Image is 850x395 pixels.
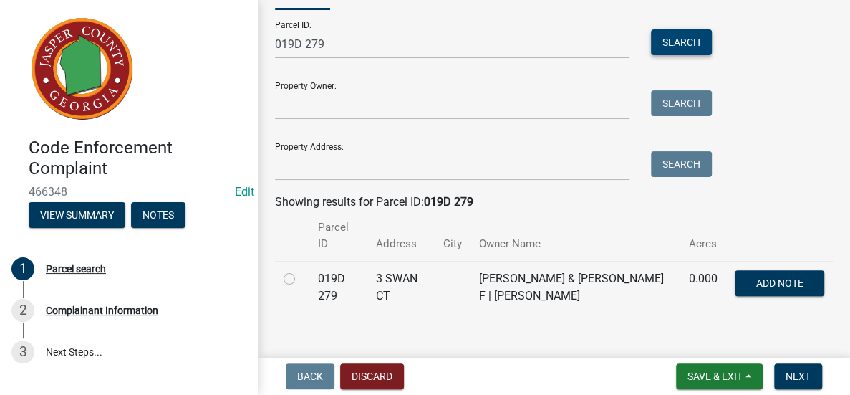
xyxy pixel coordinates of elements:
button: View Summary [29,202,125,228]
wm-modal-confirm: Edit Application Number [235,185,254,199]
div: Complainant Information [46,305,158,315]
button: Save & Exit [676,363,763,389]
a: Edit [235,185,254,199]
button: Search [651,29,712,55]
button: Add Note [735,270,824,296]
div: Showing results for Parcel ID: [275,194,833,211]
th: City [435,211,470,261]
span: Save & Exit [687,371,743,382]
button: Discard [340,363,404,389]
span: Back [297,371,323,382]
button: Next [774,363,822,389]
button: Back [286,363,334,389]
td: [PERSON_NAME] & [PERSON_NAME] F | [PERSON_NAME] [470,261,680,313]
div: Parcel search [46,264,106,274]
div: 1 [11,257,34,280]
th: Owner Name [470,211,680,261]
div: 3 [11,341,34,363]
td: 0.000 [680,261,726,313]
wm-modal-confirm: Summary [29,210,125,222]
td: 019D 279 [309,261,367,313]
span: Next [786,371,811,382]
td: 3 SWAN CT [367,261,435,313]
th: Parcel ID [309,211,367,261]
th: Acres [680,211,726,261]
th: Address [367,211,435,261]
wm-modal-confirm: Notes [131,210,185,222]
button: Search [651,90,712,116]
div: 2 [11,299,34,322]
span: Add Note [755,277,803,288]
strong: 019D 279 [424,195,473,209]
button: Search [651,151,712,177]
h4: Code Enforcement Complaint [29,138,246,179]
img: Jasper County, Georgia [29,15,136,123]
span: 466348 [29,185,229,199]
button: Notes [131,202,185,228]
